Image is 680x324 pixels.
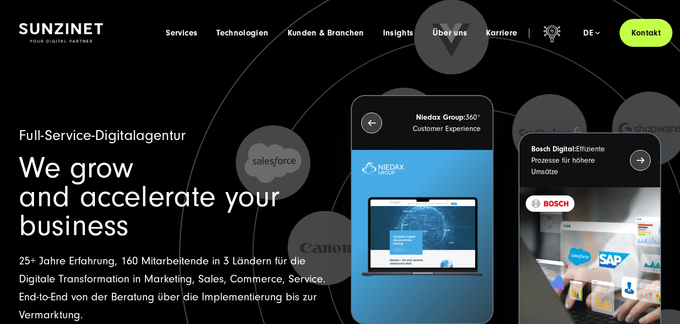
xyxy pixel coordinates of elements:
[383,28,414,38] a: Insights
[288,28,364,38] a: Kunden & Branchen
[531,143,613,177] p: Effiziente Prozesse für höhere Umsätze
[583,28,600,38] div: de
[399,112,481,134] p: 360° Customer Experience
[416,113,466,122] strong: Niedax Group:
[531,145,576,153] strong: Bosch Digital:
[352,150,493,324] img: Letztes Projekt von Niedax. Ein Laptop auf dem die Niedax Website geöffnet ist, auf blauem Hinter...
[19,151,280,243] span: We grow and accelerate your business
[19,252,329,324] p: 25+ Jahre Erfahrung, 160 Mitarbeitende in 3 Ländern für die Digitale Transformation in Marketing,...
[620,19,672,47] a: Kontakt
[216,28,268,38] a: Technologien
[166,28,197,38] a: Services
[486,28,517,38] a: Karriere
[19,23,103,43] img: SUNZINET Full Service Digital Agentur
[19,127,186,144] span: Full-Service-Digitalagentur
[433,28,467,38] a: Über uns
